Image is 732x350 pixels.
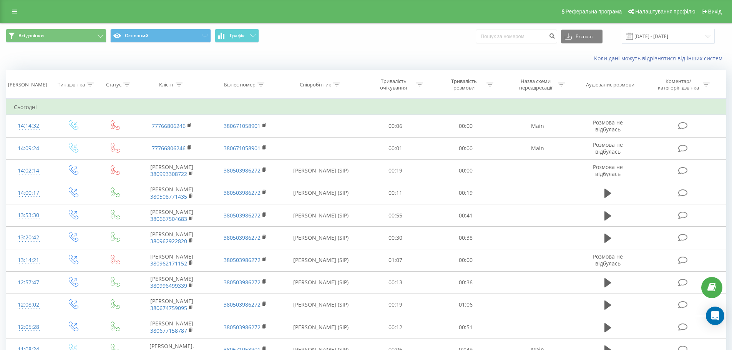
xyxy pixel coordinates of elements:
td: [PERSON_NAME] (SIP) [282,182,360,204]
div: 12:05:28 [14,320,43,335]
div: 12:08:02 [14,297,43,312]
a: 380667504683 [150,215,187,222]
a: 380677158787 [150,327,187,334]
td: 00:51 [431,316,501,338]
td: [PERSON_NAME] [135,294,208,316]
div: 13:20:42 [14,230,43,245]
div: Open Intercom Messenger [706,307,724,325]
a: 380503986272 [224,167,261,174]
a: 380503986272 [224,189,261,196]
td: [PERSON_NAME] (SIP) [282,227,360,249]
td: 00:11 [360,182,431,204]
a: 380508771435 [150,193,187,200]
td: 00:00 [431,115,501,137]
td: [PERSON_NAME] [135,249,208,271]
td: [PERSON_NAME] (SIP) [282,316,360,338]
button: Основний [110,29,211,43]
td: 00:19 [360,159,431,182]
div: Назва схеми переадресації [515,78,556,91]
span: Всі дзвінки [18,33,44,39]
a: 77766806246 [152,122,186,129]
div: 13:14:21 [14,253,43,268]
div: Тривалість розмови [443,78,485,91]
td: Сьогодні [6,100,726,115]
div: Аудіозапис розмови [586,81,634,88]
a: 380674759095 [150,304,187,312]
a: 380503986272 [224,212,261,219]
a: 380503986272 [224,301,261,308]
td: Main [501,115,574,137]
td: [PERSON_NAME] (SIP) [282,159,360,182]
td: 00:06 [360,115,431,137]
div: 14:02:14 [14,163,43,178]
div: 14:09:24 [14,141,43,156]
td: [PERSON_NAME] [135,182,208,204]
td: 00:36 [431,271,501,294]
a: 380671058901 [224,144,261,152]
div: Тип дзвінка [58,81,85,88]
div: Співробітник [300,81,331,88]
a: 380993308722 [150,170,187,177]
td: 00:41 [431,204,501,227]
td: [PERSON_NAME] [135,271,208,294]
span: Графік [230,33,245,38]
div: 13:53:30 [14,208,43,223]
button: Графік [215,29,259,43]
td: 01:07 [360,249,431,271]
span: Вихід [708,8,722,15]
a: 77766806246 [152,144,186,152]
div: 12:57:47 [14,275,43,290]
td: 00:55 [360,204,431,227]
td: Main [501,137,574,159]
span: Розмова не відбулась [593,141,623,155]
div: 14:00:17 [14,186,43,201]
td: 00:30 [360,227,431,249]
a: 380503986272 [224,256,261,264]
a: 380962171152 [150,260,187,267]
a: 380503986272 [224,323,261,331]
td: 00:13 [360,271,431,294]
a: 380962922820 [150,237,187,245]
td: 00:12 [360,316,431,338]
td: [PERSON_NAME] (SIP) [282,271,360,294]
div: Клієнт [159,81,174,88]
a: 380671058901 [224,122,261,129]
td: [PERSON_NAME] (SIP) [282,294,360,316]
td: 01:06 [431,294,501,316]
a: 380503986272 [224,234,261,241]
span: Розмова не відбулась [593,163,623,177]
div: Тривалість очікування [373,78,414,91]
td: 00:38 [431,227,501,249]
td: [PERSON_NAME] (SIP) [282,204,360,227]
td: [PERSON_NAME] (SIP) [282,249,360,271]
td: [PERSON_NAME] [135,159,208,182]
td: [PERSON_NAME] [135,227,208,249]
td: 00:19 [360,294,431,316]
span: Розмова не відбулась [593,253,623,267]
span: Налаштування профілю [635,8,695,15]
td: [PERSON_NAME] [135,316,208,338]
a: Коли дані можуть відрізнятися вiд інших систем [594,55,726,62]
td: 00:00 [431,137,501,159]
td: 00:00 [431,159,501,182]
div: 14:14:32 [14,118,43,133]
div: Бізнес номер [224,81,256,88]
button: Всі дзвінки [6,29,106,43]
input: Пошук за номером [476,30,557,43]
td: 00:19 [431,182,501,204]
td: 00:01 [360,137,431,159]
div: Коментар/категорія дзвінка [656,78,701,91]
span: Реферальна програма [566,8,622,15]
div: Статус [106,81,121,88]
div: [PERSON_NAME] [8,81,47,88]
button: Експорт [561,30,603,43]
span: Розмова не відбулась [593,119,623,133]
td: 00:00 [431,249,501,271]
a: 380503986272 [224,279,261,286]
a: 380996499339 [150,282,187,289]
td: [PERSON_NAME] [135,204,208,227]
